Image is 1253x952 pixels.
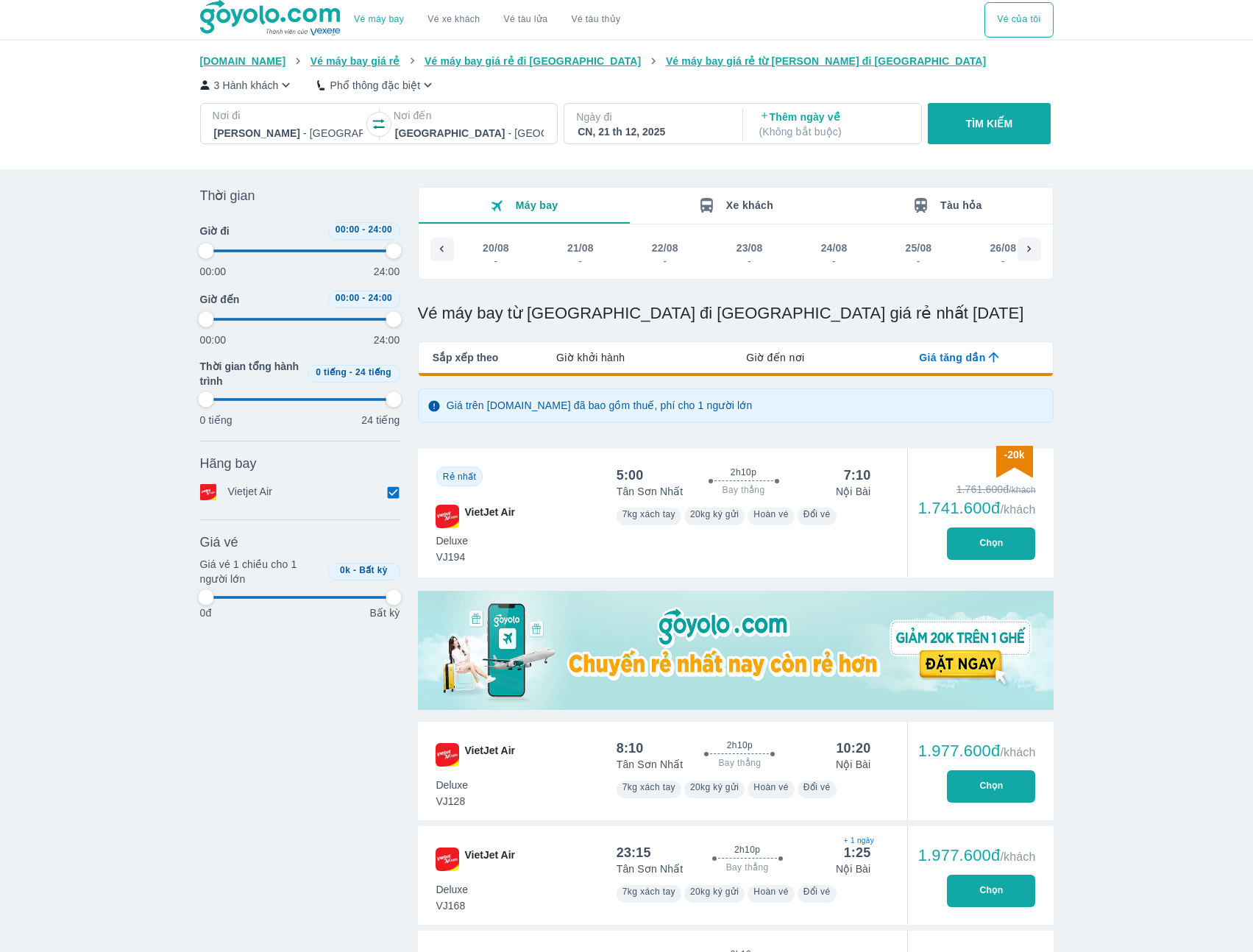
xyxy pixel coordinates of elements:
h1: Vé máy bay từ [GEOGRAPHIC_DATA] đi [GEOGRAPHIC_DATA] giá rẻ nhất [DATE] [418,303,1054,324]
div: 8:10 [617,739,644,757]
div: - [653,255,678,267]
div: 23/08 [736,241,763,255]
div: CN, 21 th 12, 2025 [578,124,726,139]
p: 00:00 [200,333,227,347]
span: - [353,565,356,575]
span: Giá tăng dần [919,350,985,365]
div: lab API tabs example [498,342,1052,373]
span: 2h10p [734,844,760,856]
span: /khách [1000,503,1035,516]
div: - [906,255,931,267]
span: 20kg ký gửi [690,887,739,897]
span: 7kg xách tay [622,782,675,792]
span: 20kg ký gửi [690,509,739,519]
span: 0k [340,565,350,575]
p: 0 tiếng [200,413,233,427]
div: 1:25 [844,844,871,862]
p: 3 Hành khách [214,78,279,93]
img: media-0 [418,591,1054,710]
button: Chọn [947,875,1035,907]
span: Xe khách [726,199,773,211]
span: Giờ đến nơi [746,350,804,365]
span: Hoàn vé [753,782,789,792]
div: scrollable day and price [454,238,1018,270]
p: Nội Bài [836,757,870,772]
div: - [483,255,508,267]
p: ( Không bắt buộc ) [759,124,908,139]
span: Deluxe [436,778,469,792]
img: VJ [436,743,459,767]
button: 3 Hành khách [200,77,294,93]
span: Giờ đến [200,292,240,307]
p: Tân Sơn Nhất [617,484,684,499]
div: - [990,255,1015,267]
a: Vé máy bay [354,14,404,25]
div: 7:10 [844,466,871,484]
span: Hoàn vé [753,887,789,897]
span: VJ168 [436,898,469,913]
p: Nơi đến [394,108,545,123]
span: Tàu hỏa [940,199,982,211]
span: Giờ khởi hành [556,350,625,365]
p: Tân Sơn Nhất [617,757,684,772]
div: 26/08 [990,241,1016,255]
span: 2h10p [727,739,753,751]
span: Hoàn vé [753,509,789,519]
p: Bất kỳ [369,605,400,620]
span: Bất kỳ [359,565,388,575]
span: 00:00 [336,293,360,303]
span: VietJet Air [465,743,515,767]
span: 2h10p [731,466,756,478]
p: Nơi đi [213,108,364,123]
span: - [349,367,352,377]
span: Sắp xếp theo [433,350,499,365]
span: Deluxe [436,533,469,548]
div: choose transportation mode [342,2,632,38]
span: -20k [1004,449,1024,461]
span: Giá vé [200,533,238,551]
p: Giá vé 1 chiều cho 1 người lớn [200,557,322,586]
span: Máy bay [516,199,558,211]
p: Nội Bài [836,862,870,876]
span: Thời gian tổng hành trình [200,359,302,388]
span: Giờ đi [200,224,230,238]
span: 00:00 [336,224,360,235]
span: Đổi vé [803,887,831,897]
p: 24:00 [374,264,400,279]
a: Vé tàu lửa [492,2,560,38]
span: 20kg ký gửi [690,782,739,792]
p: Nội Bài [836,484,870,499]
span: Vé máy bay giá rẻ từ [PERSON_NAME] đi [GEOGRAPHIC_DATA] [666,55,987,67]
span: - [362,224,365,235]
p: Giá trên [DOMAIN_NAME] đã bao gồm thuế, phí cho 1 người lớn [447,398,753,413]
p: Vietjet Air [228,484,273,500]
span: Deluxe [436,882,469,897]
p: 00:00 [200,264,227,279]
div: - [737,255,762,267]
button: Phổ thông đặc biệt [317,77,436,93]
p: TÌM KIẾM [966,116,1013,131]
img: discount [996,446,1033,477]
div: 1.977.600đ [918,742,1036,760]
button: Chọn [947,770,1035,803]
span: [DOMAIN_NAME] [200,55,286,67]
div: 20/08 [483,241,509,255]
div: 24/08 [821,241,848,255]
div: 21/08 [567,241,594,255]
a: Vé xe khách [427,14,480,25]
span: Đổi vé [803,782,831,792]
span: VJ128 [436,794,469,809]
span: 24:00 [368,293,392,303]
span: VietJet Air [465,505,515,528]
div: 5:00 [617,466,644,484]
p: Phổ thông đặc biệt [330,78,420,93]
p: 24:00 [374,333,400,347]
span: 24 tiếng [355,367,391,377]
span: VietJet Air [465,848,515,871]
span: 0 tiếng [316,367,347,377]
div: 1.741.600đ [918,500,1036,517]
button: Vé tàu thủy [559,2,632,38]
div: 1.761.600đ [918,482,1036,497]
span: 24:00 [368,224,392,235]
p: Ngày đi [576,110,728,124]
